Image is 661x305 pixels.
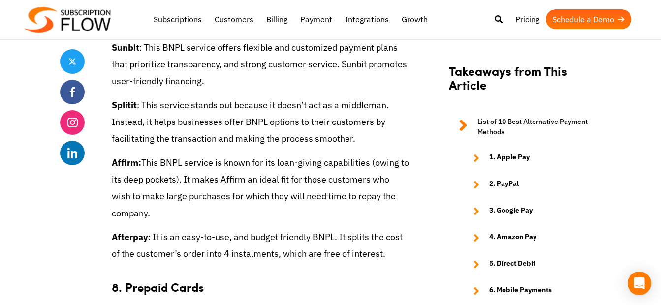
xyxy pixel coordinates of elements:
p: : It is an easy-to-use, and budget friendly BNPL. It splits the cost of the customer’s order into... [112,229,409,262]
p: This BNPL service is known for its loan-giving capabilities (owing to its deep pockets). It makes... [112,154,409,222]
h2: Takeaways from This Article [449,63,592,102]
a: Payment [294,9,339,29]
strong: Affirm: [112,157,141,168]
strong: 8. Prepaid Cards [112,278,204,295]
a: 4. Amazon Pay [464,232,592,244]
p: : This service stands out because it doesn’t act as a middleman. Instead, it helps businesses off... [112,97,409,148]
a: Integrations [339,9,395,29]
strong: 5. Direct Debit [489,258,535,270]
a: Schedule a Demo [546,9,631,29]
a: Pricing [509,9,546,29]
p: : This BNPL service offers flexible and customized payment plans that prioritize transparency, an... [112,39,409,90]
strong: Afterpay [112,231,148,243]
a: 1. Apple Pay [464,152,592,164]
a: 3. Google Pay [464,205,592,217]
strong: 2. PayPal [489,179,519,190]
strong: 1. Apple Pay [489,152,530,164]
a: 6. Mobile Payments [464,285,592,297]
a: Subscriptions [147,9,208,29]
div: Open Intercom Messenger [628,272,651,295]
strong: 4. Amazon Pay [489,232,536,244]
a: 5. Direct Debit [464,258,592,270]
strong: 3. Google Pay [489,205,533,217]
strong: Sunbit [112,42,139,53]
img: Subscriptionflow [25,7,111,33]
strong: Splitit [112,99,137,111]
a: List of 10 Best Alternative Payment Methods [449,117,592,137]
a: Growth [395,9,434,29]
a: 2. PayPal [464,179,592,190]
a: Billing [260,9,294,29]
a: Customers [208,9,260,29]
strong: 6. Mobile Payments [489,285,552,297]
